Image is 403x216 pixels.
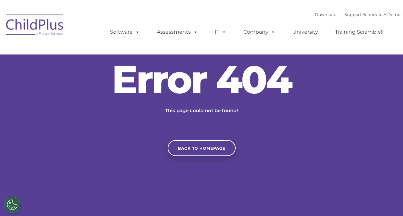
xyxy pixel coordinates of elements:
a: Software [104,26,146,38]
a: Download [315,12,337,17]
a: Back to homepage [168,140,236,156]
a: Support [344,12,361,17]
h2: Error 404 [105,60,298,99]
a: Schedule A Demo [363,12,400,17]
a: Company [237,26,282,38]
a: Assessments [150,26,204,38]
a: IT [208,26,233,38]
a: University [286,26,324,38]
button: Cookies Settings [4,197,20,213]
img: ChildPlus by Procare Solutions [3,10,67,42]
a: Training Scramble!! [329,26,390,38]
font: | [315,12,400,17]
p: This page could not be found! [134,107,269,114]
